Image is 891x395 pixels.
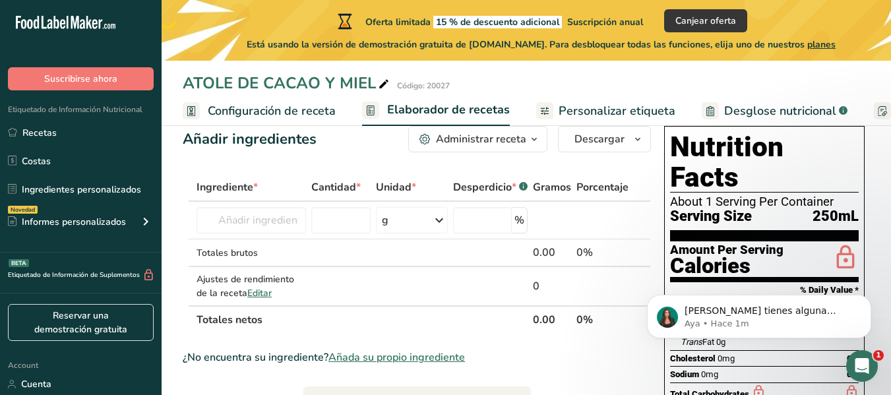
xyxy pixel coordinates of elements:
[559,102,675,120] span: Personalizar etiqueta
[197,207,306,233] input: Añadir ingrediente
[533,245,571,260] div: 0.00
[197,246,306,260] div: Totales brutos
[8,206,38,214] div: Novedad
[362,95,510,127] a: Elaborador de recetas
[194,305,530,333] th: Totales netos
[183,349,651,365] div: ¿No encuentra su ingrediente?
[670,208,752,225] span: Serving Size
[670,195,859,208] div: About 1 Serving Per Container
[9,259,29,267] div: BETA
[675,14,736,28] span: Canjear oferta
[382,212,388,228] div: g
[408,126,547,152] button: Administrar receta
[247,287,272,299] span: Editar
[197,179,258,195] span: Ingrediente
[574,131,625,147] span: Descargar
[44,72,117,86] span: Suscribirse ahora
[627,267,891,359] iframe: Intercom notifications mensaje
[328,349,465,365] span: Añada su propio ingrediente
[183,96,336,126] a: Configuración de receta
[8,67,154,90] button: Suscribirse ahora
[813,208,859,225] span: 250mL
[247,38,836,51] span: Está usando la versión de demostración gratuita de [DOMAIN_NAME]. Para desbloquear todas las func...
[718,353,735,363] span: 0mg
[387,101,510,119] span: Elaborador de recetas
[536,96,675,126] a: Personalizar etiqueta
[664,9,747,32] button: Canjear oferta
[436,131,526,147] div: Administrar receta
[558,126,651,152] button: Descargar
[702,96,847,126] a: Desglose nutricional
[208,102,336,120] span: Configuración de receta
[8,304,154,341] a: Reservar una demostración gratuita
[376,179,416,195] span: Unidad
[670,257,783,276] div: Calories
[670,132,859,193] h1: Nutrition Facts
[576,245,629,260] div: 0%
[533,179,571,195] span: Gramos
[397,80,450,92] div: Código: 20027
[807,38,836,51] span: planes
[8,215,126,229] div: Informes personalizados
[183,129,317,150] div: Añadir ingredientes
[567,16,643,28] span: Suscripción anual
[183,71,392,95] div: ATOLE DE CACAO Y MIEL
[197,272,306,300] div: Ajustes de rendimiento de la receta
[846,350,878,382] iframe: Intercom live chat
[670,353,716,363] span: Cholesterol
[433,16,562,28] span: 15 % de descuento adicional
[576,179,629,195] span: Porcentaje
[453,179,528,195] div: Desperdicio
[335,13,643,29] div: Oferta limitada
[574,305,631,333] th: 0%
[701,369,718,379] span: 0mg
[530,305,574,333] th: 0.00
[533,278,571,294] div: 0
[311,179,361,195] span: Cantidad
[670,244,783,257] div: Amount Per Serving
[724,102,836,120] span: Desglose nutricional
[670,369,699,379] span: Sodium
[873,350,884,361] span: 1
